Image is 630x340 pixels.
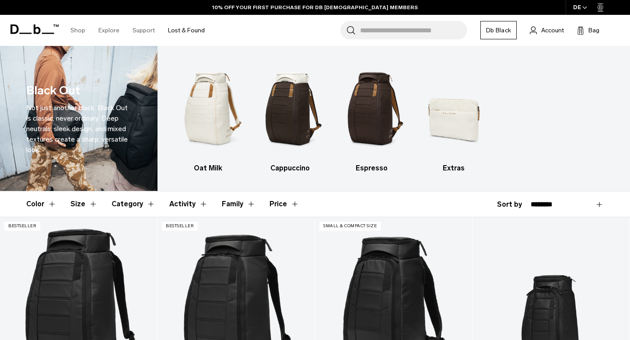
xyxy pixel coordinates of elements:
[339,163,405,173] h3: Espresso
[70,15,85,46] a: Shop
[98,15,119,46] a: Explore
[133,15,155,46] a: Support
[175,59,241,173] li: 1 / 4
[112,191,155,217] button: Toggle Filter
[420,163,487,173] h3: Extras
[420,59,487,159] img: Db
[319,222,381,231] p: Small & Compact Size
[162,222,198,231] p: Bestseller
[175,163,241,173] h3: Oat Milk
[26,191,56,217] button: Toggle Filter
[175,59,241,159] img: Db
[26,103,131,155] p: Not just another black. Black Out is classic, never ordinary. Deep neutrals, sleek design, and mi...
[222,191,255,217] button: Toggle Filter
[541,26,564,35] span: Account
[269,191,299,217] button: Toggle Price
[339,59,405,173] li: 3 / 4
[588,26,599,35] span: Bag
[420,59,487,173] li: 4 / 4
[420,59,487,173] a: Db Extras
[257,163,323,173] h3: Cappuccino
[70,191,98,217] button: Toggle Filter
[175,59,241,173] a: Db Oat Milk
[257,59,323,159] img: Db
[212,3,418,11] a: 10% OFF YOUR FIRST PURCHASE FOR DB [DEMOGRAPHIC_DATA] MEMBERS
[169,191,208,217] button: Toggle Filter
[339,59,405,159] img: Db
[168,15,205,46] a: Lost & Found
[577,25,599,35] button: Bag
[257,59,323,173] a: Db Cappuccino
[257,59,323,173] li: 2 / 4
[530,25,564,35] a: Account
[339,59,405,173] a: Db Espresso
[64,15,211,46] nav: Main Navigation
[4,222,40,231] p: Bestseller
[480,21,517,39] a: Db Black
[26,82,80,100] h1: Black Out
